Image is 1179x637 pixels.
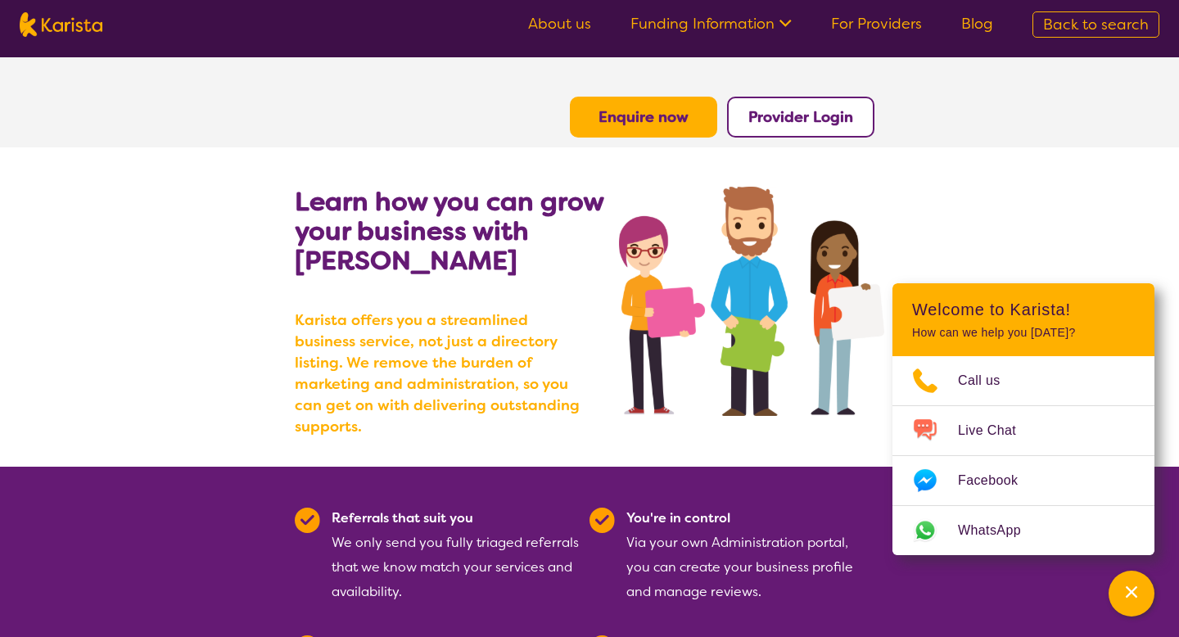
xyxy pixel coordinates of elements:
div: We only send you fully triaged referrals that we know match your services and availability. [332,506,580,604]
a: Back to search [1032,11,1159,38]
button: Channel Menu [1109,571,1154,617]
span: Back to search [1043,15,1149,34]
span: WhatsApp [958,518,1041,543]
a: Provider Login [748,107,853,127]
span: Live Chat [958,418,1036,443]
div: Via your own Administration portal, you can create your business profile and manage reviews. [626,506,874,604]
b: You're in control [626,509,730,526]
a: Enquire now [599,107,689,127]
img: grow your business with Karista [619,187,884,416]
h2: Welcome to Karista! [912,300,1135,319]
a: Web link opens in a new tab. [892,506,1154,555]
a: For Providers [831,14,922,34]
ul: Choose channel [892,356,1154,555]
b: Karista offers you a streamlined business service, not just a directory listing. We remove the bu... [295,309,589,437]
a: Funding Information [630,14,792,34]
img: Tick [295,508,320,533]
span: Facebook [958,468,1037,493]
div: Channel Menu [892,283,1154,555]
img: Karista logo [20,12,102,37]
button: Enquire now [570,97,717,138]
img: Tick [589,508,615,533]
b: Learn how you can grow your business with [PERSON_NAME] [295,184,603,278]
button: Provider Login [727,97,874,138]
a: Blog [961,14,993,34]
span: Call us [958,368,1020,393]
a: About us [528,14,591,34]
b: Referrals that suit you [332,509,473,526]
p: How can we help you [DATE]? [912,326,1135,340]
